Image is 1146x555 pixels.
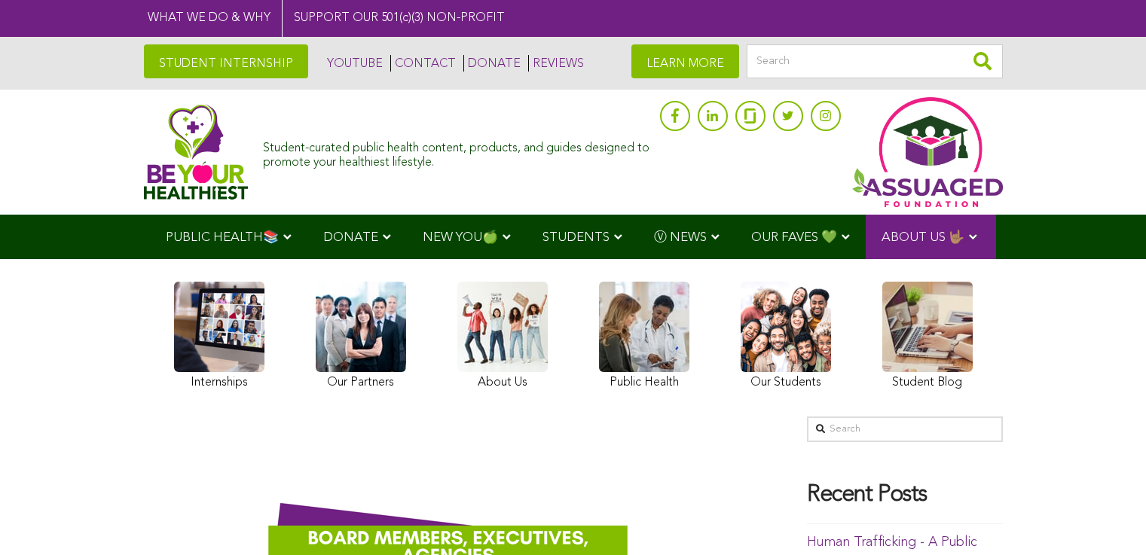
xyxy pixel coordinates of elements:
[144,104,249,200] img: Assuaged
[323,55,383,72] a: YOUTUBE
[744,108,755,124] img: glassdoor
[751,231,837,244] span: OUR FAVES 💚
[654,231,707,244] span: Ⓥ NEWS
[882,231,964,244] span: ABOUT US 🤟🏽
[144,215,1003,259] div: Navigation Menu
[852,97,1003,207] img: Assuaged App
[631,44,739,78] a: LEARN MORE
[323,231,378,244] span: DONATE
[807,416,1003,442] input: Search
[1071,483,1146,555] iframe: Chat Widget
[528,55,584,72] a: REVIEWS
[463,55,521,72] a: DONATE
[423,231,498,244] span: NEW YOU🍏
[747,44,1003,78] input: Search
[263,134,652,170] div: Student-curated public health content, products, and guides designed to promote your healthiest l...
[542,231,610,244] span: STUDENTS
[166,231,279,244] span: PUBLIC HEALTH📚
[807,483,1003,508] h4: Recent Posts
[390,55,456,72] a: CONTACT
[144,44,308,78] a: STUDENT INTERNSHIP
